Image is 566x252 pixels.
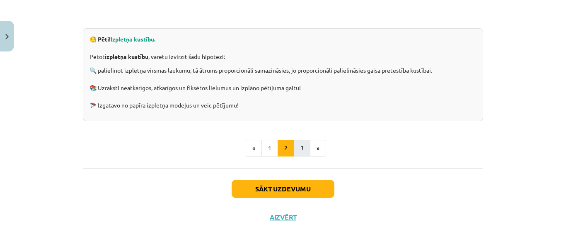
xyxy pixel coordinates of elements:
[246,140,262,157] button: «
[89,66,477,110] p: 🔍 palielinot izpletņa virsmas laukumu, tā ātrums proporcionāli samazināsies, jo proporcionāli pal...
[232,180,334,198] button: Sākt uzdevumu
[89,35,477,61] p: Pētot , varētu izvirzīt šādu hipotēzi:
[83,140,483,157] nav: Page navigation example
[278,140,294,157] button: 2
[89,35,155,43] strong: 🧐 Pēti!
[294,140,310,157] button: 3
[310,140,326,157] button: »
[5,34,9,39] img: icon-close-lesson-0947bae3869378f0d4975bcd49f059093ad1ed9edebbc8119c70593378902aed.svg
[267,213,299,221] button: Aizvērt
[105,53,148,60] strong: izpletņa kustību
[111,35,155,43] span: Izpletņa kustību.
[261,140,278,157] button: 1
